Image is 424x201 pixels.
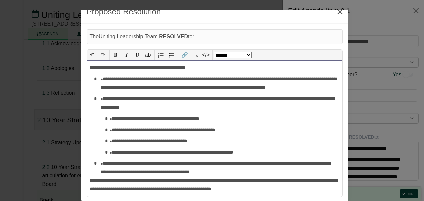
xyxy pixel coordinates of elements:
[201,50,211,60] button: </>
[159,34,188,39] b: RESOLVED
[166,50,177,60] button: Bullet list
[143,50,153,60] button: ab
[190,50,201,60] button: T̲ₓ
[98,50,108,60] button: ↷
[87,50,98,60] button: ↶
[145,52,151,58] s: ab
[335,6,345,17] button: Close
[111,50,121,60] button: 𝐁
[135,52,139,58] span: 𝐔
[87,5,161,18] div: Proposed Resolution
[132,50,143,60] button: 𝐔
[156,50,166,60] button: Numbered list
[121,50,132,60] button: 𝑰
[179,50,190,60] button: 🔗
[87,29,343,44] div: The Uniting Leadership Team to:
